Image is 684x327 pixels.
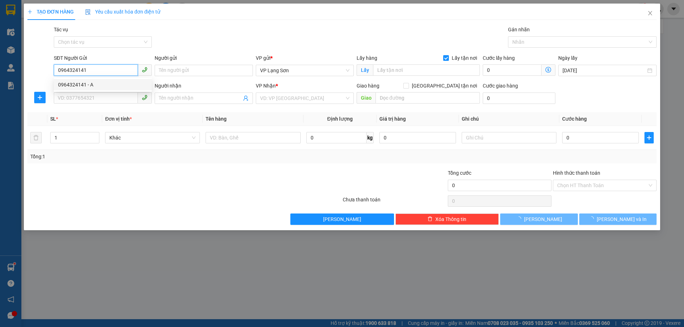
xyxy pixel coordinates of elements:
span: Lấy hàng [357,55,377,61]
span: SL [50,116,56,122]
span: TẠO ĐƠN HÀNG [27,9,74,15]
button: delete [30,132,42,143]
span: loading [516,216,524,221]
span: phone [142,95,147,100]
div: Người nhận [155,82,253,90]
span: [PERSON_NAME] và In [597,215,647,223]
div: Chưa thanh toán [342,196,447,208]
span: Tên hàng [206,116,227,122]
input: Lấy tận nơi [373,64,480,76]
input: Ngày lấy [563,67,646,74]
div: SĐT Người Gửi [54,54,152,62]
span: user-add [243,95,249,101]
img: icon [85,9,91,15]
span: [PERSON_NAME] [524,215,562,223]
div: Tổng: 1 [30,153,264,160]
input: Cước lấy hàng [483,64,541,76]
label: Gán nhãn [508,27,530,32]
span: Giao hàng [357,83,379,89]
input: 0 [379,132,456,143]
div: 0964324141 - A [58,81,147,89]
button: [PERSON_NAME] và In [579,213,657,225]
span: Lấy tận nơi [449,54,480,62]
span: Định lượng [327,116,353,122]
span: close [647,10,653,16]
span: VP Nhận [256,83,276,89]
button: [PERSON_NAME] [500,213,577,225]
span: Giao [357,92,375,104]
label: Ngày lấy [558,55,577,61]
span: plus [27,9,32,14]
input: Ghi Chú [462,132,556,143]
span: dollar-circle [545,67,551,73]
span: Đơn vị tính [105,116,132,122]
label: Hình thức thanh toán [553,170,600,176]
label: Cước giao hàng [483,83,518,89]
button: Close [640,4,660,23]
div: 0964324141 - A [54,79,152,90]
label: Tác vụ [54,27,68,32]
button: [PERSON_NAME] [290,213,394,225]
input: Cước giao hàng [483,93,555,104]
div: VP gửi [256,54,354,62]
span: Khác [109,132,196,143]
span: [PERSON_NAME] [323,215,361,223]
div: Người gửi [155,54,253,62]
label: Cước lấy hàng [483,55,515,61]
span: Lấy [357,64,373,76]
button: deleteXóa Thông tin [395,213,499,225]
span: phone [142,67,147,73]
span: Xóa Thông tin [435,215,466,223]
span: Giá trị hàng [379,116,406,122]
span: VP Lạng Sơn [260,65,349,76]
span: loading [589,216,597,221]
span: plus [35,95,45,100]
span: Tổng cước [448,170,471,176]
span: Yêu cầu xuất hóa đơn điện tử [85,9,160,15]
span: kg [367,132,374,143]
span: Cước hàng [562,116,587,122]
input: VD: Bàn, Ghế [206,132,300,143]
span: delete [427,216,432,222]
span: plus [645,135,653,141]
button: plus [34,92,46,103]
input: Dọc đường [375,92,480,104]
span: [GEOGRAPHIC_DATA] tận nơi [409,82,480,90]
button: plus [644,132,654,143]
th: Ghi chú [459,112,559,126]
